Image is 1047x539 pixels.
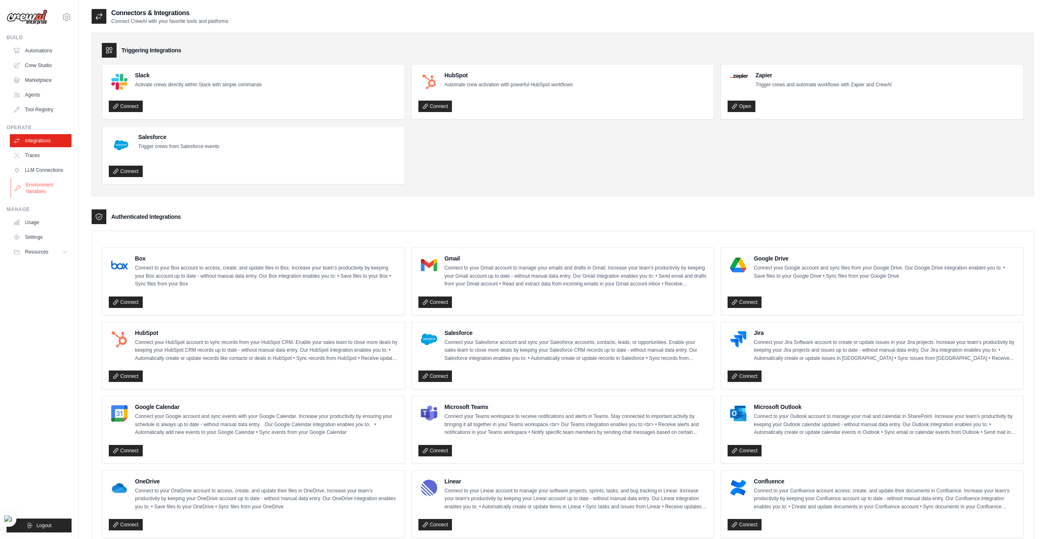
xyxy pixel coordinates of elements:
p: Connect to your Gmail account to manage your emails and drafts in Gmail. Increase your team’s pro... [445,264,708,288]
a: Traces [10,149,72,162]
img: Box Logo [111,257,128,273]
div: Manage [7,206,72,213]
h4: Slack [135,71,262,79]
a: Usage [10,216,72,229]
p: Connect to your Confluence account access, create, and update their documents in Confluence. Incr... [754,487,1017,511]
a: Connect [109,371,143,382]
a: Connect [728,519,762,530]
div: Build [7,34,72,41]
a: Connect [418,445,452,456]
p: Connect your Salesforce account and sync your Salesforce accounts, contacts, leads, or opportunit... [445,339,708,363]
img: Google Drive Logo [730,257,746,273]
h4: Salesforce [138,133,219,141]
a: Connect [109,445,143,456]
h3: Triggering Integrations [121,46,181,54]
a: Connect [728,445,762,456]
p: Connect your Jira Software account to create or update issues in your Jira projects. Increase you... [754,339,1017,363]
p: Trigger crews and automate workflows with Zapier and CrewAI [755,81,892,89]
img: Confluence Logo [730,480,746,496]
a: Connect [418,296,452,308]
h4: HubSpot [135,329,398,337]
a: Connect [728,371,762,382]
button: Resources [10,245,72,258]
a: Connect [418,101,452,112]
img: Gmail Logo [421,257,437,273]
h4: HubSpot [445,71,573,79]
a: Marketplace [10,74,72,87]
h2: Connectors & Integrations [111,8,228,18]
h4: Gmail [445,254,708,263]
a: Connect [728,296,762,308]
p: Connect your Google account and sync events with your Google Calendar. Increase your productivity... [135,413,398,437]
a: Environment Variables [11,178,72,198]
img: Zapier Logo [730,74,748,79]
a: Automations [10,44,72,57]
p: Automate crew activation with powerful HubSpot workflows [445,81,573,89]
p: Connect to your Linear account to manage your software projects, sprints, tasks, and bug tracking... [445,487,708,511]
div: Operate [7,124,72,131]
button: Logout [7,519,72,532]
a: LLM Connections [10,164,72,177]
img: Logo [7,9,47,25]
p: Connect your Google account and sync files from your Google Drive. Our Google Drive integration e... [754,264,1017,280]
img: HubSpot Logo [111,331,128,348]
h4: Google Drive [754,254,1017,263]
h4: Zapier [755,71,892,79]
span: Logout [36,522,52,529]
p: Connect to your Box account to access, create, and update files in Box. Increase your team’s prod... [135,264,398,288]
img: Linear Logo [421,480,437,496]
h3: Authenticated Integrations [111,213,181,221]
a: Connect [109,519,143,530]
p: Connect to your Outlook account to manage your mail and calendar in SharePoint. Increase your tea... [754,413,1017,437]
p: Activate crews directly within Slack with simple commands [135,81,262,89]
h4: Linear [445,477,708,485]
p: Trigger crews from Salesforce events [138,143,219,151]
a: Connect [109,101,143,112]
h4: Salesforce [445,329,708,337]
a: Settings [10,231,72,244]
p: Connect CrewAI with your favorite tools and platforms [111,18,228,25]
img: Jira Logo [730,331,746,348]
img: HubSpot Logo [421,74,437,90]
h4: Box [135,254,398,263]
p: Connect to your OneDrive account to access, create, and update their files in OneDrive. Increase ... [135,487,398,511]
h4: Google Calendar [135,403,398,411]
img: Salesforce Logo [421,331,437,348]
a: Connect [418,371,452,382]
p: Connect your Teams workspace to receive notifications and alerts in Teams. Stay connected to impo... [445,413,708,437]
a: Integrations [10,134,72,147]
a: Tool Registry [10,103,72,116]
img: Google Calendar Logo [111,405,128,422]
img: Slack Logo [111,74,128,90]
a: Agents [10,88,72,101]
h4: OneDrive [135,477,398,485]
a: Open [728,101,755,112]
h4: Jira [754,329,1017,337]
span: Resources [25,249,48,255]
img: Microsoft Outlook Logo [730,405,746,422]
img: Salesforce Logo [111,135,131,155]
p: Connect your HubSpot account to sync records from your HubSpot CRM. Enable your sales team to clo... [135,339,398,363]
a: Crew Studio [10,59,72,72]
h4: Confluence [754,477,1017,485]
a: Connect [109,296,143,308]
h4: Microsoft Teams [445,403,708,411]
a: Connect [109,166,143,177]
img: Microsoft Teams Logo [421,405,437,422]
img: OneDrive Logo [111,480,128,496]
h4: Microsoft Outlook [754,403,1017,411]
a: Connect [418,519,452,530]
